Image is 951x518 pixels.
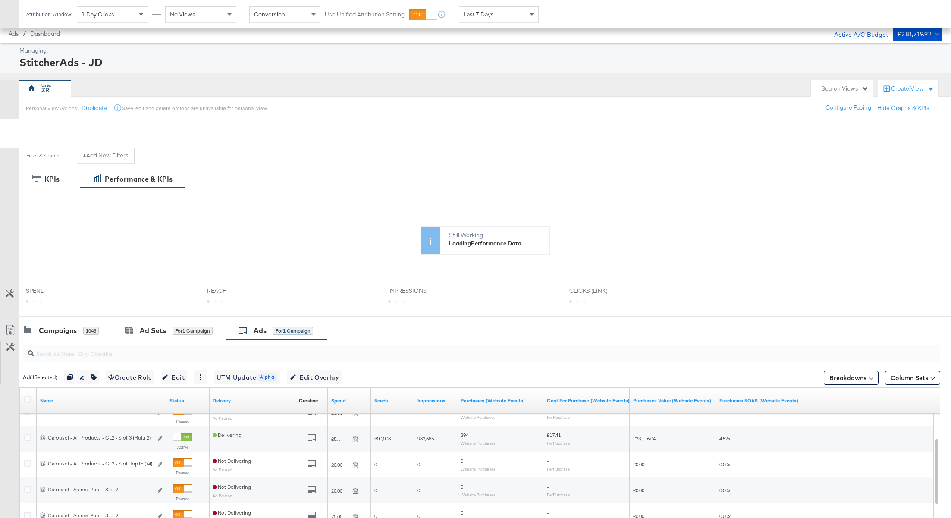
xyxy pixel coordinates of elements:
span: £17.41 [547,432,561,438]
button: Column Sets [885,371,940,385]
button: Configure Pacing [819,100,877,116]
label: Use Unified Attribution Setting: [325,10,406,19]
span: 1 Day Clicks [82,10,114,18]
span: 0 [417,461,420,468]
span: 4.52x [719,435,731,442]
div: Ad Sets [140,326,166,336]
div: Search Views [822,85,869,93]
sub: Per Purchase [547,414,570,420]
span: 0 [461,509,463,516]
span: Alpha [256,373,278,381]
a: The total amount spent to date. [331,397,367,404]
a: The total value of the purchase actions divided by spend tracked by your Custom Audience pixel on... [719,397,799,404]
span: 0 [461,458,463,464]
span: Conversion [254,10,285,18]
div: Ad ( 1 Selected) [23,374,58,381]
div: for 1 Campaign [173,327,213,335]
button: Breakdowns [824,371,879,385]
span: Ads [9,30,19,37]
span: £0.00 [331,461,349,468]
span: 0 [417,487,420,493]
span: 0.00x [719,487,731,493]
label: Active [173,444,192,450]
div: KPIs [44,174,60,184]
button: +Add New Filters [77,148,135,163]
span: - [547,509,549,516]
sub: Ad Paused [213,415,232,421]
div: Performance & KPIs [105,174,173,184]
a: The number of people your ad was served to. [374,397,411,404]
input: Search Ad Name, ID or Objective [34,342,855,358]
span: £23,116.04 [633,435,656,442]
span: Delivering [213,432,242,438]
div: Active A/C Budget [825,27,888,40]
a: The average cost for each purchase tracked by your Custom Audience pixel on your website after pe... [547,397,630,404]
sub: Ad Paused [213,467,232,472]
span: Not Delivering [213,458,251,464]
span: 0 [461,483,463,490]
a: Shows the current state of your Ad. [169,397,206,404]
div: ZR [41,86,49,94]
div: Campaigns [39,326,77,336]
div: Carousel - Animal Print - Slot 2 [48,486,153,493]
span: Not Delivering [213,483,251,490]
label: Paused [173,496,192,502]
span: UTM Update [217,372,278,383]
a: The total value of the purchase actions tracked by your Custom Audience pixel on your website aft... [633,397,712,404]
span: / [19,30,30,37]
sub: Per Purchase [547,440,570,446]
div: Create View [891,85,934,93]
div: 1043 [83,327,99,335]
sub: Website Purchases [461,466,496,471]
div: Ads [254,326,267,336]
span: Edit Overlay [289,372,339,383]
a: Shows the creative associated with your ad. [299,397,318,404]
span: £5,118.62 [331,436,349,442]
label: Paused [173,418,192,424]
span: 0.00x [719,461,731,468]
a: Reflects the ability of your Ad to achieve delivery. [213,397,292,404]
div: Carousel - All Products - CL2 - Slot 3 (Multi 2) [48,434,153,441]
div: Creative [299,397,318,404]
div: Attribution Window: [26,11,72,17]
div: Managing: [19,47,940,55]
span: Last 7 Days [464,10,494,18]
div: Save, edit and delete options are unavailable for personal view. [122,105,267,112]
span: 0 [374,461,377,468]
div: Filter & Search: [26,153,61,159]
button: Edit Overlay [287,370,342,384]
sub: Website Purchases [461,492,496,497]
span: £0.00 [633,461,644,468]
div: StitcherAds - JD [19,55,940,69]
span: No Views [170,10,195,18]
span: 300,008 [374,435,391,442]
button: Edit [161,370,187,384]
button: Duplicate [82,104,107,112]
strong: + [83,151,86,160]
span: - [547,458,549,464]
a: Ad Name. [40,397,163,404]
span: Create Rule [108,372,152,383]
button: Create Rule [106,370,154,384]
sub: Website Purchases [461,440,496,446]
span: 294 [461,432,468,438]
label: Paused [173,470,192,476]
span: £0.00 [331,487,349,494]
span: £0.00 [633,487,644,493]
div: Personal View Actions: [26,105,78,112]
sub: Website Purchases [461,414,496,420]
div: £281,719.92 [897,29,932,40]
button: UTM UpdateAlpha [214,370,280,384]
span: 0 [374,487,377,493]
a: Dashboard [30,30,60,37]
span: - [547,483,549,490]
sub: Per Purchase [547,466,570,471]
a: The number of times your ad was served. On mobile apps an ad is counted as served the first time ... [417,397,454,404]
sub: Per Purchase [547,492,570,497]
sub: Ad Paused [213,493,232,498]
span: Edit [163,372,185,383]
span: Not Delivering [213,509,251,516]
a: The number of times a purchase was made tracked by your Custom Audience pixel on your website aft... [461,397,540,404]
span: 982,685 [417,435,434,442]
